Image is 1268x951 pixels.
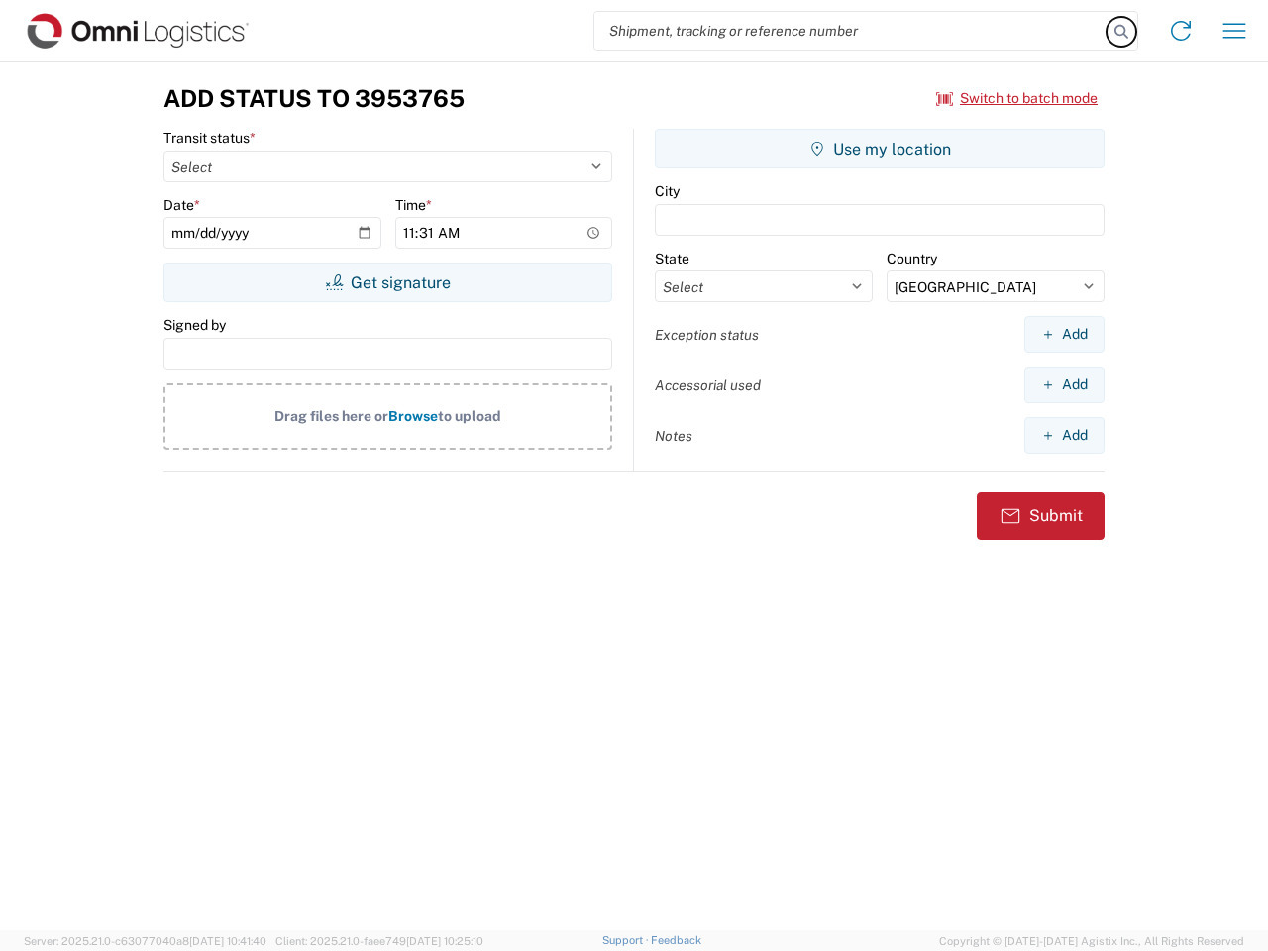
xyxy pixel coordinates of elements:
label: Date [163,196,200,214]
label: Exception status [655,326,759,344]
span: [DATE] 10:25:10 [406,935,483,947]
button: Get signature [163,263,612,302]
a: Support [602,934,652,946]
button: Submit [977,492,1105,540]
button: Add [1024,367,1105,403]
button: Add [1024,316,1105,353]
span: Copyright © [DATE]-[DATE] Agistix Inc., All Rights Reserved [939,932,1244,950]
label: City [655,182,680,200]
button: Switch to batch mode [936,82,1098,115]
label: State [655,250,689,267]
a: Feedback [651,934,701,946]
label: Signed by [163,316,226,334]
button: Add [1024,417,1105,454]
h3: Add Status to 3953765 [163,84,465,113]
label: Country [887,250,937,267]
span: Browse [388,408,438,424]
span: Drag files here or [274,408,388,424]
label: Notes [655,427,692,445]
span: Client: 2025.21.0-faee749 [275,935,483,947]
label: Transit status [163,129,256,147]
span: Server: 2025.21.0-c63077040a8 [24,935,266,947]
label: Time [395,196,432,214]
input: Shipment, tracking or reference number [594,12,1108,50]
span: [DATE] 10:41:40 [189,935,266,947]
label: Accessorial used [655,376,761,394]
button: Use my location [655,129,1105,168]
span: to upload [438,408,501,424]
